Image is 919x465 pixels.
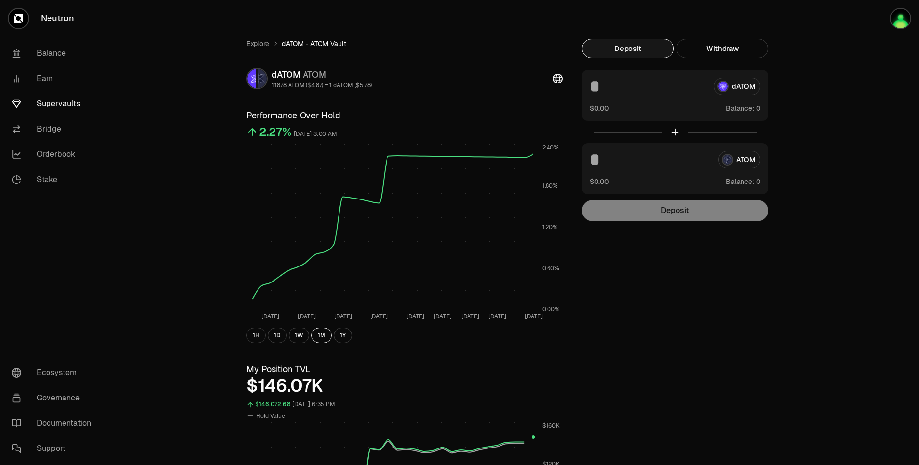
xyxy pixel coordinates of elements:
tspan: 2.40% [542,144,559,151]
tspan: [DATE] [461,313,479,320]
tspan: [DATE] [406,313,424,320]
tspan: [DATE] [524,313,542,320]
tspan: [DATE] [297,313,315,320]
tspan: $160K [542,422,560,430]
div: 2.27% [259,124,292,140]
span: dATOM - ATOM Vault [282,39,346,49]
a: Governance [4,385,105,411]
span: Hold Value [256,412,285,420]
a: Explore [246,39,269,49]
img: brainKID [891,9,910,28]
tspan: [DATE] [434,313,451,320]
img: dATOM Logo [247,69,256,88]
div: [DATE] 3:00 AM [294,129,337,140]
h3: Performance Over Hold [246,109,563,122]
button: 1Y [334,328,352,343]
button: Withdraw [677,39,768,58]
tspan: [DATE] [334,313,352,320]
tspan: 0.00% [542,305,560,313]
tspan: 1.20% [542,223,558,231]
button: 1H [246,328,266,343]
span: ATOM [303,69,326,80]
nav: breadcrumb [246,39,563,49]
span: Balance: [726,177,754,186]
button: $0.00 [590,176,609,186]
div: $146.07K [246,376,563,396]
div: dATOM [272,68,372,82]
a: Earn [4,66,105,91]
tspan: [DATE] [261,313,279,320]
a: Balance [4,41,105,66]
tspan: 1.80% [542,182,558,190]
a: Bridge [4,116,105,142]
button: Deposit [582,39,674,58]
a: Documentation [4,411,105,436]
a: Support [4,436,105,461]
a: Orderbook [4,142,105,167]
button: 1M [311,328,332,343]
h3: My Position TVL [246,363,563,376]
a: Stake [4,167,105,192]
a: Supervaults [4,91,105,116]
tspan: 0.60% [542,265,559,272]
div: [DATE] 6:35 PM [292,399,335,410]
div: 1.1878 ATOM ($4.87) = 1 dATOM ($5.78) [272,82,372,89]
span: Balance: [726,103,754,113]
tspan: [DATE] [370,313,388,320]
img: ATOM Logo [258,69,267,88]
button: $0.00 [590,103,609,113]
a: Ecosystem [4,360,105,385]
button: 1D [268,328,287,343]
div: $146,072.68 [255,399,290,410]
tspan: [DATE] [488,313,506,320]
button: 1W [289,328,309,343]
